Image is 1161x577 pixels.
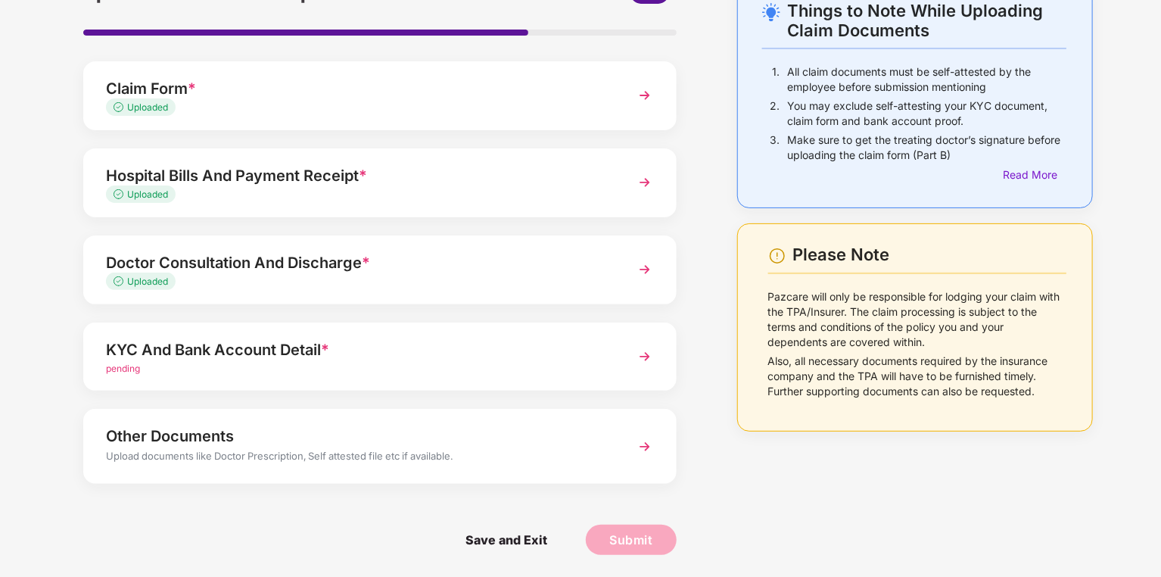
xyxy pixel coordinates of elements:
p: All claim documents must be self-attested by the employee before submission mentioning [787,64,1066,95]
p: Pazcare will only be responsible for lodging your claim with the TPA/Insurer. The claim processin... [768,289,1066,350]
span: Uploaded [127,101,168,113]
img: svg+xml;base64,PHN2ZyBpZD0iTmV4dCIgeG1sbnM9Imh0dHA6Ly93d3cudzMub3JnLzIwMDAvc3ZnIiB3aWR0aD0iMzYiIG... [631,169,658,196]
div: KYC And Bank Account Detail [106,338,608,362]
div: Hospital Bills And Payment Receipt [106,164,608,188]
img: svg+xml;base64,PHN2ZyBpZD0iTmV4dCIgeG1sbnM9Imh0dHA6Ly93d3cudzMub3JnLzIwMDAvc3ZnIiB3aWR0aD0iMzYiIG... [631,256,658,283]
p: You may exclude self-attesting your KYC document, claim form and bank account proof. [787,98,1066,129]
div: Doctor Consultation And Discharge [106,251,608,275]
img: svg+xml;base64,PHN2ZyBpZD0iTmV4dCIgeG1sbnM9Imh0dHA6Ly93d3cudzMub3JnLzIwMDAvc3ZnIiB3aWR0aD0iMzYiIG... [631,82,658,109]
button: Submit [586,525,677,555]
p: 2. [770,98,780,129]
img: svg+xml;base64,PHN2ZyB4bWxucz0iaHR0cDovL3d3dy53My5vcmcvMjAwMC9zdmciIHdpZHRoPSIxMy4zMzMiIGhlaWdodD... [114,102,127,112]
img: svg+xml;base64,PHN2ZyB4bWxucz0iaHR0cDovL3d3dy53My5vcmcvMjAwMC9zdmciIHdpZHRoPSIxMy4zMzMiIGhlaWdodD... [114,276,127,286]
p: 1. [772,64,780,95]
div: Please Note [793,245,1066,265]
div: Read More [1003,167,1066,183]
div: Other Documents [106,424,608,448]
span: Uploaded [127,189,168,200]
p: Make sure to get the treating doctor’s signature before uploading the claim form (Part B) [787,133,1066,163]
p: Also, all necessary documents required by the insurance company and the TPA will have to be furni... [768,354,1066,399]
div: Upload documents like Doctor Prescription, Self attested file etc if available. [106,448,608,468]
span: pending [106,363,140,374]
p: 3. [770,133,780,163]
img: svg+xml;base64,PHN2ZyB4bWxucz0iaHR0cDovL3d3dy53My5vcmcvMjAwMC9zdmciIHdpZHRoPSIyNC4wOTMiIGhlaWdodD... [762,3,780,21]
span: Uploaded [127,276,168,287]
img: svg+xml;base64,PHN2ZyBpZD0iTmV4dCIgeG1sbnM9Imh0dHA6Ly93d3cudzMub3JnLzIwMDAvc3ZnIiB3aWR0aD0iMzYiIG... [631,343,658,370]
span: Save and Exit [450,525,562,555]
img: svg+xml;base64,PHN2ZyBpZD0iV2FybmluZ18tXzI0eDI0IiBkYXRhLW5hbWU9Ildhcm5pbmcgLSAyNHgyNCIgeG1sbnM9Im... [768,247,786,265]
div: Things to Note While Uploading Claim Documents [787,1,1066,40]
img: svg+xml;base64,PHN2ZyB4bWxucz0iaHR0cDovL3d3dy53My5vcmcvMjAwMC9zdmciIHdpZHRoPSIxMy4zMzMiIGhlaWdodD... [114,189,127,199]
img: svg+xml;base64,PHN2ZyBpZD0iTmV4dCIgeG1sbnM9Imh0dHA6Ly93d3cudzMub3JnLzIwMDAvc3ZnIiB3aWR0aD0iMzYiIG... [631,433,658,460]
div: Claim Form [106,76,608,101]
